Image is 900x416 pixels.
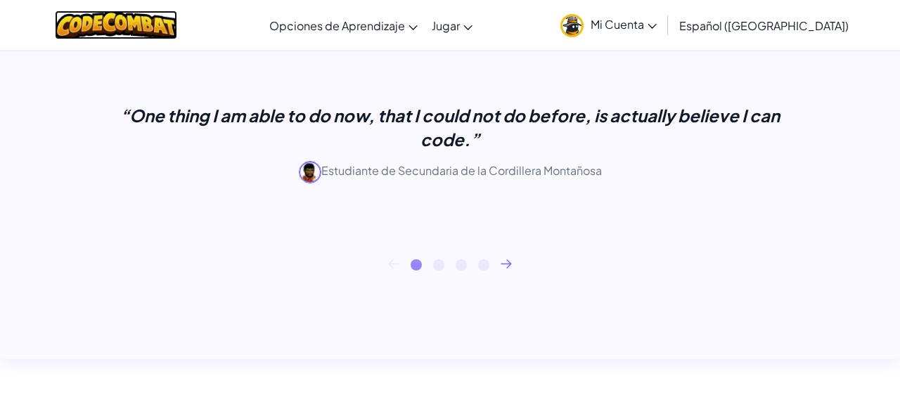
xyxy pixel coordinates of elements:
p: Estudiante de Secundaria de la Cordillera Montañosa [98,161,802,183]
button: 1 [411,259,422,271]
button: 2 [433,259,444,271]
span: Mi Cuenta [591,17,657,32]
a: Jugar [425,6,480,44]
img: avatar [560,14,584,37]
img: CodeCombat logo [55,11,178,39]
img: avatar [299,161,321,183]
a: Español ([GEOGRAPHIC_DATA]) [672,6,856,44]
button: 3 [456,259,467,271]
p: “One thing I am able to do now, that I could not do before, is actually believe I can code.” [98,103,802,151]
span: Español ([GEOGRAPHIC_DATA]) [679,18,849,33]
a: Mi Cuenta [553,3,664,47]
span: Jugar [432,18,460,33]
span: Opciones de Aprendizaje [269,18,405,33]
a: Opciones de Aprendizaje [262,6,425,44]
button: 4 [478,259,489,271]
